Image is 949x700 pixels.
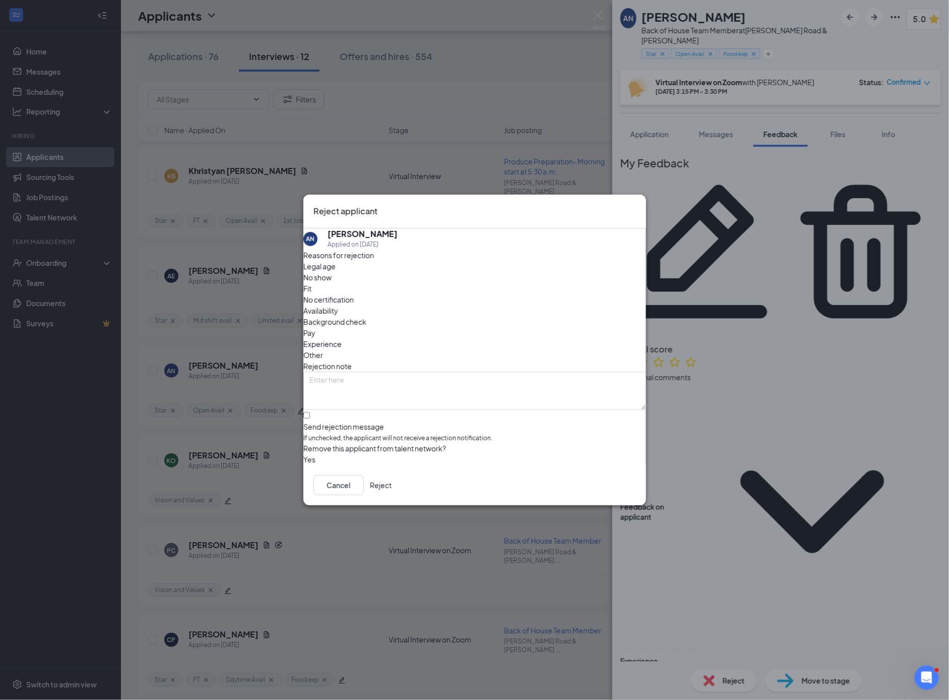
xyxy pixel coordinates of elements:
span: Fit [303,283,311,294]
span: Rejection note [303,362,352,371]
span: Availability [303,305,338,316]
span: No show [303,272,332,283]
h3: Reject applicant [313,205,377,218]
span: Pay [303,327,315,338]
span: Background check [303,316,366,327]
span: Experience [303,338,342,349]
h5: [PERSON_NAME] [328,228,398,240]
input: Send rejection messageIf unchecked, the applicant will not receive a rejection notification. [303,412,310,419]
span: Reasons for rejection [303,251,374,260]
span: Legal age [303,261,336,272]
span: Other [303,349,323,361]
div: Send rejection message [303,421,646,431]
iframe: Intercom live chat [915,666,939,690]
button: Cancel [313,475,364,495]
span: Remove this applicant from talent network? [303,444,446,453]
div: Applied on [DATE] [328,240,398,250]
button: Reject [370,475,392,495]
span: If unchecked, the applicant will not receive a rejection notification. [303,433,646,443]
div: AN [306,235,314,243]
span: Yes [303,454,315,465]
span: No certification [303,294,354,305]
